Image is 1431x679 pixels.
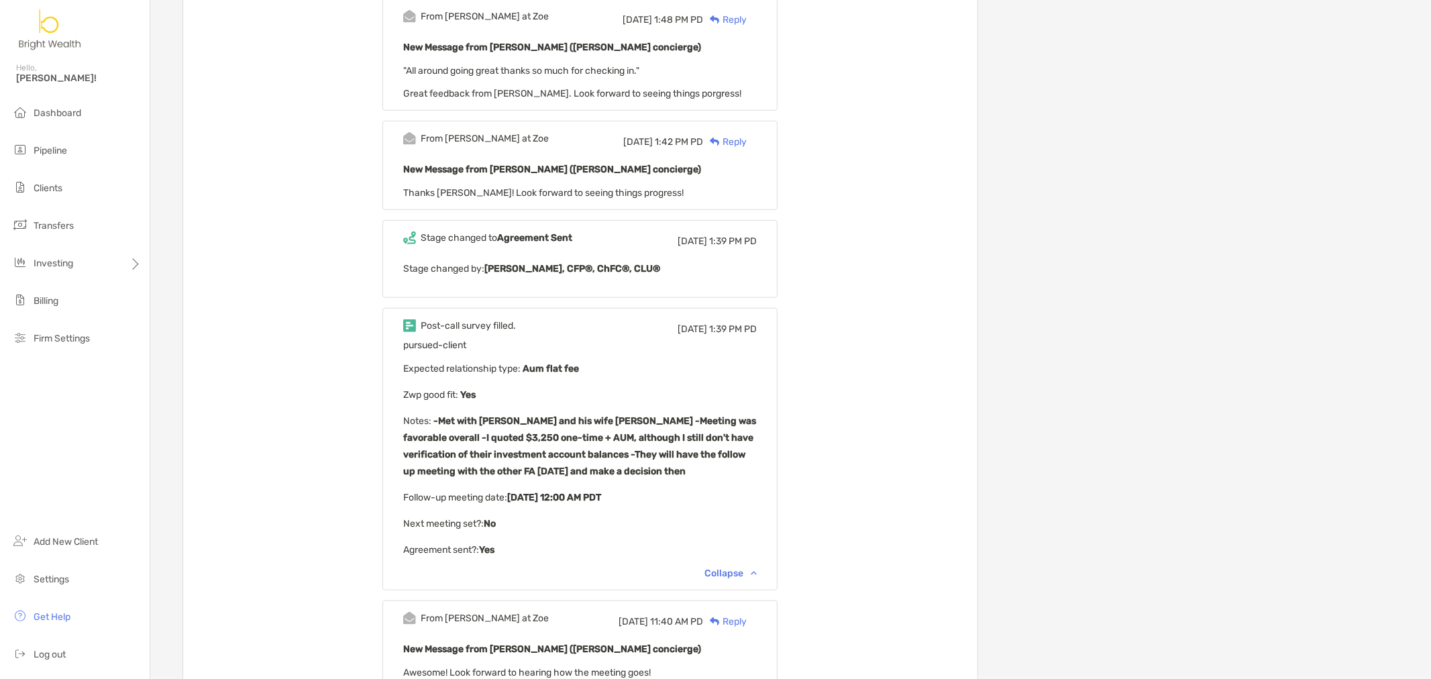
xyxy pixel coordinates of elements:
[12,217,28,233] img: transfers icon
[12,570,28,586] img: settings icon
[655,136,703,148] span: 1:42 PM PD
[34,611,70,623] span: Get Help
[403,612,416,625] img: Event icon
[403,515,757,532] p: Next meeting set? :
[403,541,757,558] p: Agreement sent? :
[703,13,747,27] div: Reply
[16,5,85,54] img: Zoe Logo
[34,107,81,119] span: Dashboard
[421,232,572,244] div: Stage changed to
[34,258,73,269] span: Investing
[403,386,757,403] p: Zwp good fit :
[521,363,579,374] b: Aum flat fee
[403,319,416,332] img: Event icon
[650,616,703,627] span: 11:40 AM PD
[751,571,757,575] img: Chevron icon
[34,220,74,231] span: Transfers
[12,292,28,308] img: billing icon
[403,164,701,175] b: New Message from [PERSON_NAME] ([PERSON_NAME] concierge)
[16,72,142,84] span: [PERSON_NAME]!
[619,616,648,627] span: [DATE]
[403,339,466,351] span: pursued-client
[710,15,720,24] img: Reply icon
[421,613,549,624] div: From [PERSON_NAME] at Zoe
[484,518,496,529] b: No
[403,489,757,506] p: Follow-up meeting date :
[12,329,28,346] img: firm-settings icon
[507,492,601,503] b: [DATE] 12:00 AM PDT
[403,643,701,655] b: New Message from [PERSON_NAME] ([PERSON_NAME] concierge)
[421,320,516,331] div: Post-call survey filled.
[709,323,757,335] span: 1:39 PM PD
[12,142,28,158] img: pipeline icon
[458,389,476,401] b: Yes
[34,536,98,547] span: Add New Client
[403,132,416,145] img: Event icon
[678,236,707,247] span: [DATE]
[484,263,660,274] b: [PERSON_NAME], CFP®, ChFC®, CLU®
[403,187,684,199] span: Thanks [PERSON_NAME]! Look forward to seeing things progress!
[654,14,703,25] span: 1:48 PM PD
[403,65,741,99] span: "All around going great thanks so much for checking in." Great feedback from [PERSON_NAME]. Look ...
[12,179,28,195] img: clients icon
[34,649,66,660] span: Log out
[403,260,757,277] p: Stage changed by:
[12,608,28,624] img: get-help icon
[710,138,720,146] img: Reply icon
[403,415,756,477] b: -Met with [PERSON_NAME] and his wife [PERSON_NAME] -Meeting was favorable overall -I quoted $3,25...
[479,544,494,556] b: Yes
[623,136,653,148] span: [DATE]
[34,333,90,344] span: Firm Settings
[403,413,757,480] p: Notes :
[34,182,62,194] span: Clients
[709,236,757,247] span: 1:39 PM PD
[703,615,747,629] div: Reply
[12,104,28,120] img: dashboard icon
[710,617,720,626] img: Reply icon
[403,10,416,23] img: Event icon
[704,568,757,579] div: Collapse
[421,133,549,144] div: From [PERSON_NAME] at Zoe
[12,645,28,662] img: logout icon
[34,574,69,585] span: Settings
[12,254,28,270] img: investing icon
[421,11,549,22] div: From [PERSON_NAME] at Zoe
[403,231,416,244] img: Event icon
[34,145,67,156] span: Pipeline
[12,533,28,549] img: add_new_client icon
[403,667,651,678] span: Awesome! Look forward to hearing how the meeting goes!
[403,360,757,377] p: Expected relationship type :
[497,232,572,244] b: Agreement Sent
[678,323,707,335] span: [DATE]
[703,135,747,149] div: Reply
[403,42,701,53] b: New Message from [PERSON_NAME] ([PERSON_NAME] concierge)
[623,14,652,25] span: [DATE]
[34,295,58,307] span: Billing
